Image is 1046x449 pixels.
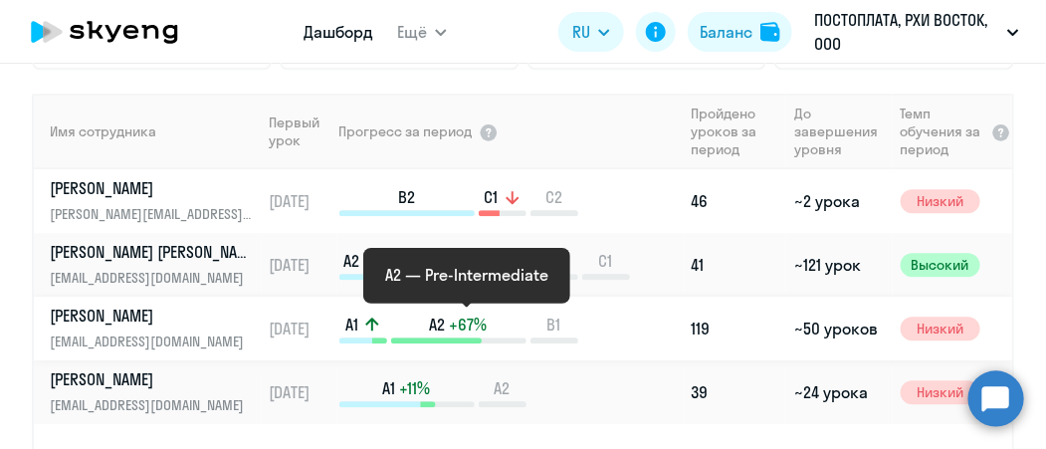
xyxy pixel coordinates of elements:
[786,94,893,169] th: До завершения уровня
[50,305,261,352] a: [PERSON_NAME][EMAIL_ADDRESS][DOMAIN_NAME]
[485,186,499,208] span: C1
[760,22,780,42] img: balance
[262,233,337,297] td: [DATE]
[804,8,1029,56] button: ПОСТОПЛАТА, РХИ ВОСТОК, ООО
[786,360,893,424] td: ~24 урока
[50,177,255,199] p: [PERSON_NAME]
[50,331,255,352] p: [EMAIL_ADDRESS][DOMAIN_NAME]
[814,8,999,56] p: ПОСТОПЛАТА, РХИ ВОСТОК, ООО
[901,105,985,158] span: Темп обучения за период
[684,233,787,297] td: 41
[344,250,360,272] span: A2
[397,12,447,52] button: Ещё
[684,360,787,424] td: 39
[545,186,562,208] span: C2
[262,297,337,360] td: [DATE]
[684,169,787,233] td: 46
[450,314,488,336] span: +67%
[50,368,261,416] a: [PERSON_NAME][EMAIL_ADDRESS][DOMAIN_NAME]
[572,20,590,44] span: RU
[786,233,893,297] td: ~121 урок
[50,267,255,289] p: [EMAIL_ADDRESS][DOMAIN_NAME]
[50,368,255,390] p: [PERSON_NAME]
[383,377,396,399] span: A1
[901,253,980,277] span: Высокий
[345,314,358,336] span: A1
[700,20,752,44] div: Баланс
[50,394,255,416] p: [EMAIL_ADDRESS][DOMAIN_NAME]
[558,12,624,52] button: RU
[398,186,415,208] span: B2
[262,169,337,233] td: [DATE]
[901,189,980,213] span: Низкий
[50,305,255,327] p: [PERSON_NAME]
[786,297,893,360] td: ~50 уроков
[262,94,337,169] th: Первый урок
[339,122,473,140] span: Прогресс за период
[901,317,980,340] span: Низкий
[34,94,262,169] th: Имя сотрудника
[50,177,261,225] a: [PERSON_NAME][PERSON_NAME][EMAIL_ADDRESS][DOMAIN_NAME]
[50,241,261,289] a: [PERSON_NAME] [PERSON_NAME][EMAIL_ADDRESS][DOMAIN_NAME]
[385,263,548,287] p: A2 — Pre-Intermediate
[400,377,431,399] span: +11%
[901,380,980,404] span: Низкий
[430,314,446,336] span: A2
[495,377,511,399] span: A2
[304,22,373,42] a: Дашборд
[684,297,787,360] td: 119
[547,314,561,336] span: B1
[262,360,337,424] td: [DATE]
[688,12,792,52] button: Балансbalance
[50,241,255,263] p: [PERSON_NAME] [PERSON_NAME]
[786,169,893,233] td: ~2 урока
[599,250,613,272] span: C1
[397,20,427,44] span: Ещё
[50,203,255,225] p: [PERSON_NAME][EMAIL_ADDRESS][DOMAIN_NAME]
[684,94,787,169] th: Пройдено уроков за период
